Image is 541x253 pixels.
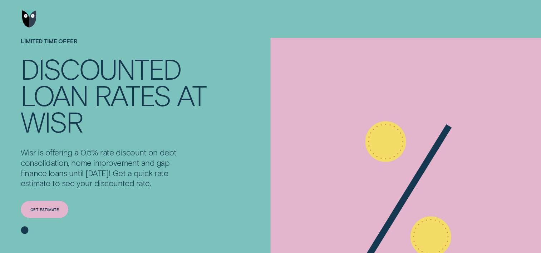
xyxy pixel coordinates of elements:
[22,10,36,28] img: Wisr
[21,201,68,218] a: Get estimate
[21,147,185,188] p: Wisr is offering a 0.5% rate discount on debt consolidation, home improvement and gap finance loa...
[177,82,206,108] div: at
[30,208,59,211] div: Get estimate
[21,55,181,82] div: Discounted
[21,38,206,55] h1: LIMITED TIME OFFER
[21,108,82,135] div: Wisr
[21,82,88,108] div: loan
[94,82,170,108] div: rates
[21,55,206,135] h4: Discounted loan rates at Wisr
